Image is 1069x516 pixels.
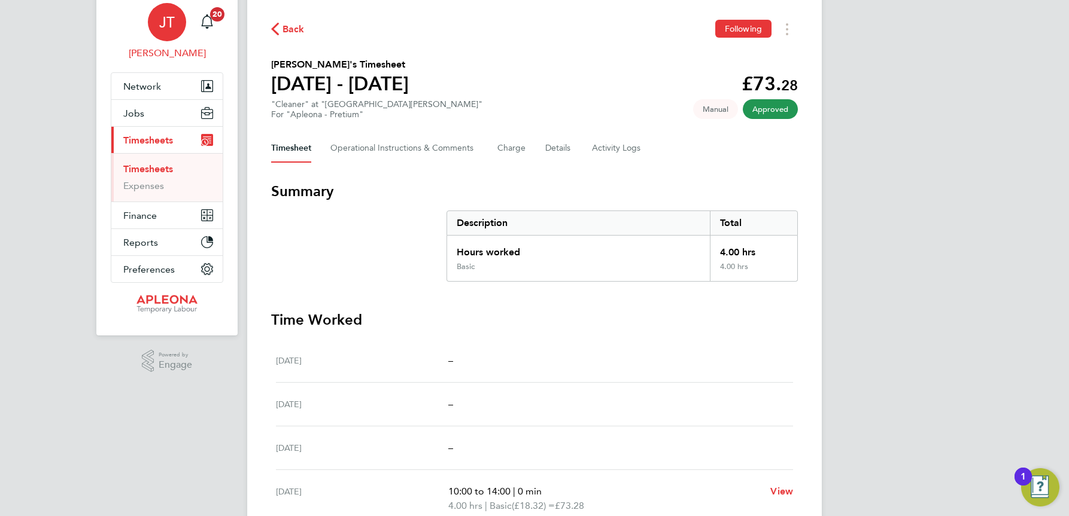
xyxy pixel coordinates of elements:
[136,295,198,314] img: apleona-logo-retina.png
[457,262,475,271] div: Basic
[710,236,797,262] div: 4.00 hrs
[271,310,798,329] h3: Time Worked
[276,484,448,513] div: [DATE]
[123,237,158,248] span: Reports
[742,72,798,95] app-decimal: £73.
[111,256,223,282] button: Preferences
[518,486,542,497] span: 0 min
[545,134,573,163] button: Details
[123,180,164,191] a: Expenses
[715,20,772,38] button: Following
[123,108,144,119] span: Jobs
[123,81,161,92] span: Network
[743,99,798,119] span: This timesheet has been approved.
[776,20,798,38] button: Timesheets Menu
[330,134,478,163] button: Operational Instructions & Comments
[271,57,409,72] h2: [PERSON_NAME]'s Timesheet
[111,295,223,314] a: Go to home page
[513,486,515,497] span: |
[123,135,173,146] span: Timesheets
[512,500,555,511] span: (£18.32) =
[159,360,192,370] span: Engage
[271,22,305,36] button: Back
[555,500,584,511] span: £73.28
[447,210,798,282] div: Summary
[781,77,798,94] span: 28
[770,484,793,499] a: View
[111,127,223,153] button: Timesheets
[497,134,526,163] button: Charge
[448,355,453,366] span: –
[111,229,223,255] button: Reports
[448,442,453,453] span: –
[123,264,175,275] span: Preferences
[448,500,482,511] span: 4.00 hrs
[592,134,642,163] button: Activity Logs
[710,262,797,281] div: 4.00 hrs
[693,99,738,119] span: This timesheet was manually created.
[111,202,223,228] button: Finance
[159,350,192,360] span: Powered by
[1021,477,1026,492] div: 1
[276,441,448,455] div: [DATE]
[770,486,793,497] span: View
[210,7,224,22] span: 20
[447,236,710,262] div: Hours worked
[710,211,797,235] div: Total
[283,22,305,36] span: Back
[485,500,487,511] span: |
[490,499,512,513] span: Basic
[111,46,223,60] span: Julie Tante
[111,73,223,99] button: Network
[111,100,223,126] button: Jobs
[271,72,409,96] h1: [DATE] - [DATE]
[142,350,193,373] a: Powered byEngage
[271,134,311,163] button: Timesheet
[448,398,453,410] span: –
[276,353,448,368] div: [DATE]
[725,23,762,34] span: Following
[448,486,511,497] span: 10:00 to 14:00
[123,163,173,175] a: Timesheets
[159,14,175,30] span: JT
[447,211,710,235] div: Description
[111,3,223,60] a: JT[PERSON_NAME]
[271,109,482,120] div: For "Apleona - Pretium"
[271,182,798,201] h3: Summary
[271,99,482,120] div: "Cleaner" at "[GEOGRAPHIC_DATA][PERSON_NAME]"
[195,3,219,41] a: 20
[111,153,223,201] div: Timesheets
[1021,468,1059,506] button: Open Resource Center, 1 new notification
[276,397,448,411] div: [DATE]
[123,210,157,221] span: Finance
